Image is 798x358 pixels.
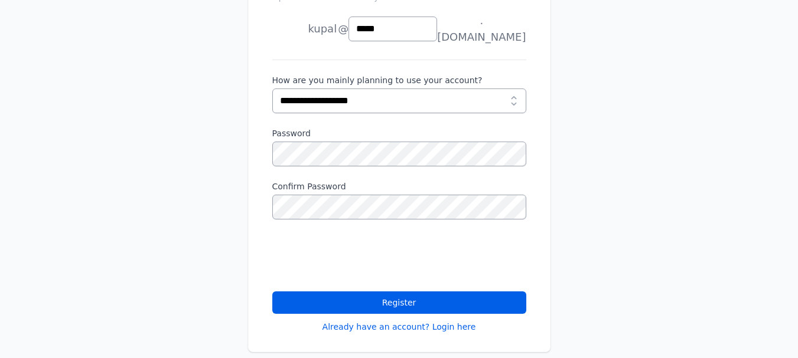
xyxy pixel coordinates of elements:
label: Confirm Password [272,180,526,192]
label: Password [272,127,526,139]
iframe: reCAPTCHA [272,234,452,280]
span: @ [338,21,348,37]
span: .[DOMAIN_NAME] [437,12,526,45]
button: Register [272,291,526,314]
label: How are you mainly planning to use your account? [272,74,526,86]
li: kupal [272,17,337,41]
a: Already have an account? Login here [323,321,476,333]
